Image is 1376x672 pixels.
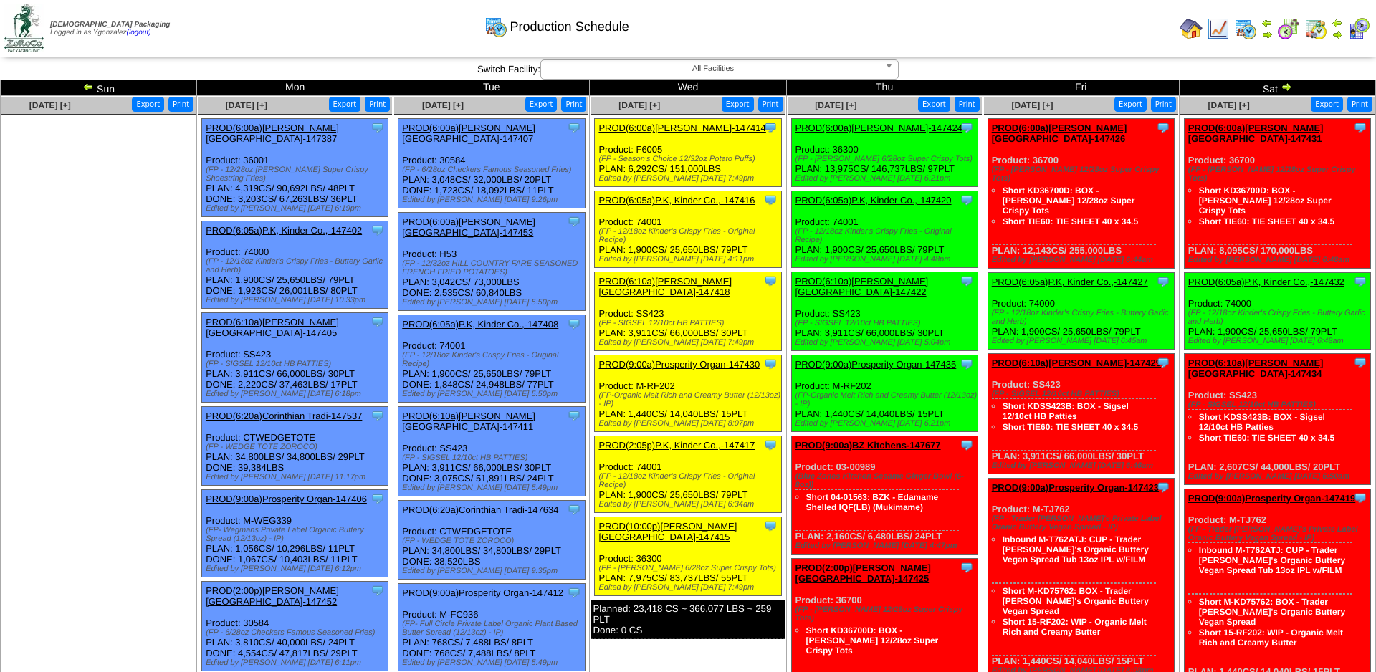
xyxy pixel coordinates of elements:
div: Edited by [PERSON_NAME] [DATE] 4:48pm [795,255,978,264]
img: Tooltip [960,560,974,575]
a: Short 15-RF202: WIP - Organic Melt Rich and Creamy Butter [1003,617,1147,637]
div: (FP - Trader [PERSON_NAME]'s Private Label Oranic Buttery Vegan Spread - IP) [1188,525,1370,542]
button: Print [955,97,980,112]
a: Short TIE60: TIE SHEET 40 x 34.5 [1003,422,1138,432]
div: Edited by [PERSON_NAME] [DATE] 6:18pm [206,390,388,398]
div: Product: 74000 PLAN: 1,900CS / 25,650LBS / 79PLT [988,273,1174,350]
button: Export [132,97,164,112]
div: (FP - [PERSON_NAME] 12/28oz Super Crispy Tots) [1188,165,1370,183]
a: Short KD36700D: BOX - [PERSON_NAME] 12/28oz Super Crispy Tots [806,625,939,656]
div: (FP - 6/28oz Checkers Famous Seasoned Fries) [402,165,584,174]
div: Edited by [PERSON_NAME] [DATE] 8:07pm [598,419,780,428]
img: Tooltip [567,317,581,331]
div: (FP - SIGSEL 12/10ct HB PATTIES) [206,360,388,368]
td: Sun [1,80,197,96]
div: Product: 74000 PLAN: 1,900CS / 25,650LBS / 79PLT DONE: 1,926CS / 26,001LBS / 80PLT [202,221,388,309]
div: Product: 36700 PLAN: 12,143CS / 255,000LBS [988,119,1174,269]
div: (FP - [PERSON_NAME] 12/28oz Super Crispy Tots) [992,165,1174,183]
div: Edited by [PERSON_NAME] [DATE] 7:49pm [598,338,780,347]
a: [DATE] [+] [618,100,660,110]
a: PROD(6:20a)Corinthian Tradi-147634 [402,504,558,515]
img: Tooltip [763,274,778,288]
div: Edited by [PERSON_NAME] [DATE] 6:48am [1188,256,1370,264]
div: (FP - Season's Choice 12/32oz Potato Puffs) [598,155,780,163]
img: Tooltip [371,120,385,135]
a: Inbound M-T762ATJ: CUP - Trader [PERSON_NAME]'s Organic Buttery Vegan Spread Tub 13oz IPL w/FILM [1199,545,1345,575]
div: Product: 74000 PLAN: 1,900CS / 25,650LBS / 79PLT [1184,273,1370,350]
img: Tooltip [371,491,385,506]
a: (logout) [127,29,151,37]
div: (FP - 12/18oz Kinder's Crispy Fries - Buttery Garlic and Herb) [1188,309,1370,326]
a: PROD(6:10a)[PERSON_NAME][GEOGRAPHIC_DATA]-147411 [402,411,535,432]
div: (FP - 12/18oz Kinder's Crispy Fries - Original Recipe) [598,472,780,489]
td: Thu [786,80,983,96]
a: PROD(6:05a)P.K, Kinder Co.,-147432 [1188,277,1344,287]
a: PROD(6:20a)Corinthian Tradi-147537 [206,411,362,421]
a: PROD(6:05a)P.K, Kinder Co.,-147416 [598,195,755,206]
div: Edited by [PERSON_NAME] [DATE] 6:19pm [206,204,388,213]
img: Tooltip [763,357,778,371]
div: Edited by [PERSON_NAME] [DATE] 5:50pm [402,298,584,307]
div: Edited by [PERSON_NAME] [DATE] 9:26pm [402,196,584,204]
div: Edited by [PERSON_NAME] [DATE] 10:33pm [206,296,388,304]
div: (FP - SIGSEL 12/10ct HB PATTIES) [598,319,780,327]
a: PROD(9:00a)BZ Kitchens-147677 [795,440,941,451]
a: PROD(2:00p)[PERSON_NAME][GEOGRAPHIC_DATA]-147452 [206,585,339,607]
a: PROD(9:00a)Prosperity Organ-147406 [206,494,367,504]
div: Edited by [PERSON_NAME] [DATE] 4:47pm [795,542,978,550]
div: Product: M-FC936 PLAN: 768CS / 7,488LBS / 8PLT DONE: 768CS / 7,488LBS / 8PLT [398,584,585,671]
div: (FP - 12/18oz Kinder's Crispy Fries - Original Recipe) [402,351,584,368]
a: Short TIE60: TIE SHEET 40 x 34.5 [1003,216,1138,226]
div: Product: CTWEDGETOTE PLAN: 34,800LBS / 34,800LBS / 29PLT DONE: 38,520LBS [398,501,585,580]
a: PROD(6:05a)P.K, Kinder Co.,-147420 [795,195,952,206]
img: arrowleft.gif [1261,17,1273,29]
div: Edited by [PERSON_NAME] [DATE] 6:21pm [795,419,978,428]
img: Tooltip [763,193,778,207]
img: Tooltip [960,357,974,371]
a: [DATE] [+] [1011,100,1053,110]
img: arrowright.gif [1332,29,1343,40]
a: PROD(6:10a)[PERSON_NAME][GEOGRAPHIC_DATA]-147418 [598,276,732,297]
a: Short KDSS423B: BOX - Sigsel 12/10ct HB Patties [1199,412,1325,432]
a: Short 04-01563: BZK - Edamame Shelled IQF(LB) (Mukimame) [806,492,939,512]
a: Inbound M-T762ATJ: CUP - Trader [PERSON_NAME]'s Organic Buttery Vegan Spread Tub 13oz IPL w/FILM [1003,534,1149,565]
a: [DATE] [+] [422,100,464,110]
a: PROD(6:00a)[PERSON_NAME][GEOGRAPHIC_DATA]-147407 [402,123,535,144]
div: Product: 36300 PLAN: 13,975CS / 146,737LBS / 97PLT [791,119,978,187]
div: Product: 30584 PLAN: 3,048CS / 32,000LBS / 20PLT DONE: 1,723CS / 18,092LBS / 11PLT [398,119,585,208]
span: [DATE] [+] [226,100,267,110]
div: Product: 74001 PLAN: 1,900CS / 25,650LBS / 79PLT [595,191,781,268]
a: PROD(6:00a)[PERSON_NAME]-147414 [598,123,765,133]
button: Print [365,97,390,112]
a: Short TIE60: TIE SHEET 40 x 34.5 [1199,433,1334,443]
img: home.gif [1180,17,1203,40]
a: PROD(6:00a)[PERSON_NAME][GEOGRAPHIC_DATA]-147453 [402,216,535,238]
div: Product: 74001 PLAN: 1,900CS / 25,650LBS / 79PLT [791,191,978,268]
a: PROD(6:00a)[PERSON_NAME][GEOGRAPHIC_DATA]-147431 [1188,123,1324,144]
button: Print [1151,97,1176,112]
div: (FP-Organic Melt Rich and Creamy Butter (12/13oz) - IP) [795,391,978,408]
a: Short M-KD75762: BOX - Trader [PERSON_NAME]'s Organic Buttery Vegan Spread [1003,586,1149,616]
a: PROD(6:10a)[PERSON_NAME]-147429 [992,357,1161,368]
a: PROD(6:00a)[PERSON_NAME][GEOGRAPHIC_DATA]-147387 [206,123,339,144]
img: line_graph.gif [1207,17,1230,40]
div: Product: CTWEDGETOTE PLAN: 34,800LBS / 34,800LBS / 29PLT DONE: 39,384LBS [202,407,388,486]
div: Product: 74001 PLAN: 1,900CS / 25,650LBS / 79PLT DONE: 1,848CS / 24,948LBS / 77PLT [398,315,585,403]
div: (FP - WEDGE TOTE ZOROCO) [402,537,584,545]
div: Edited by [PERSON_NAME] [DATE] 11:17pm [206,473,388,481]
div: Edited by [PERSON_NAME] [DATE] 6:11pm [206,658,388,667]
a: PROD(6:10a)[PERSON_NAME][GEOGRAPHIC_DATA]-147434 [1188,357,1324,379]
img: calendarprod.gif [1234,17,1257,40]
img: Tooltip [567,214,581,229]
span: Production Schedule [510,19,629,34]
div: Product: 36300 PLAN: 7,975CS / 83,737LBS / 55PLT [595,517,781,596]
img: calendarcustomer.gif [1347,17,1370,40]
img: arrowright.gif [1281,81,1292,92]
img: Tooltip [1156,355,1170,370]
div: Product: SS423 PLAN: 3,911CS / 66,000LBS / 30PLT DONE: 3,075CS / 51,891LBS / 24PLT [398,407,585,496]
div: (FP - [PERSON_NAME] 6/28oz Super Crispy Tots) [795,155,978,163]
button: Print [758,97,783,112]
a: [DATE] [+] [29,100,71,110]
img: arrowleft.gif [1332,17,1343,29]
